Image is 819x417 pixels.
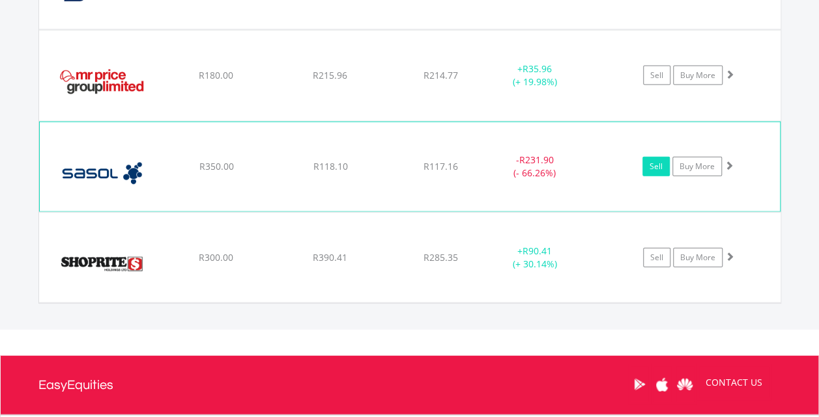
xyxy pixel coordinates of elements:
span: R300.00 [199,251,233,263]
span: R35.96 [523,62,552,75]
span: R214.77 [424,69,458,81]
a: Sell [643,248,670,267]
img: EQU.ZA.SOL.png [46,139,158,209]
span: R117.16 [424,160,458,172]
span: R215.96 [313,69,347,81]
span: R350.00 [199,160,233,172]
a: Sell [643,66,670,85]
a: CONTACT US [697,364,771,401]
a: Buy More [673,248,723,267]
div: - (- 66.26%) [485,154,583,180]
a: Buy More [672,157,722,176]
span: R180.00 [199,69,233,81]
a: EasyEquities [38,356,113,414]
img: EQU.ZA.SHP.png [46,229,158,299]
a: Apple [651,364,674,405]
div: + (+ 19.98%) [486,62,584,88]
span: R118.10 [313,160,347,172]
img: EQU.ZA.MRP.png [46,47,158,117]
a: Huawei [674,364,697,405]
span: R285.35 [424,251,458,263]
a: Sell [642,157,670,176]
a: Buy More [673,66,723,85]
a: Google Play [628,364,651,405]
span: R231.90 [519,154,553,166]
span: R390.41 [313,251,347,263]
div: + (+ 30.14%) [486,245,584,271]
span: R90.41 [523,245,552,257]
